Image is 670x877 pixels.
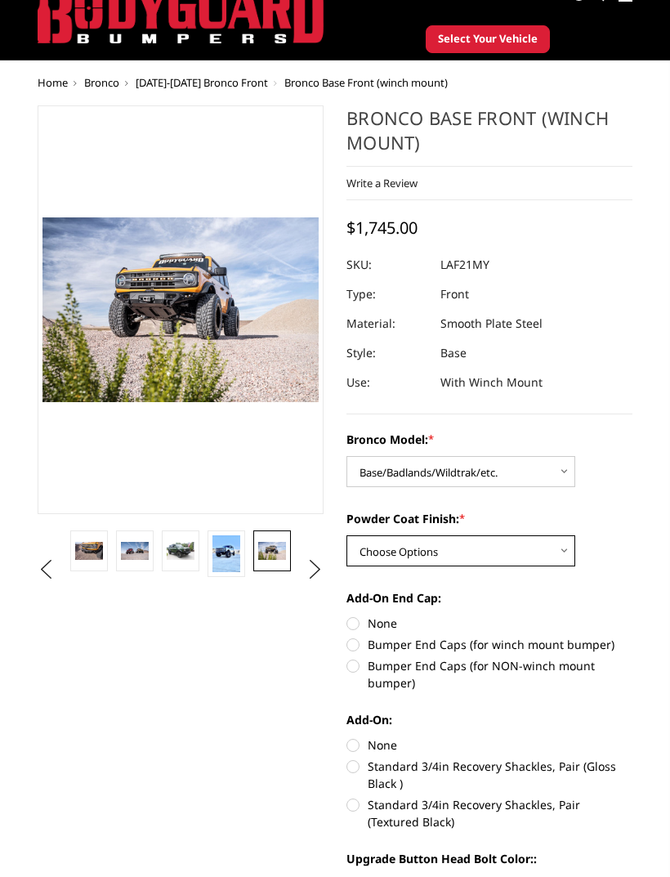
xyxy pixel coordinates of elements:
dd: LAF21MY [440,250,489,280]
label: Bumper End Caps (for winch mount bumper) [346,636,632,653]
span: Bronco Base Front (winch mount) [284,75,448,90]
label: Standard 3/4in Recovery Shackles, Pair (Textured Black) [346,796,632,830]
a: Bronco [84,75,119,90]
dt: Type: [346,280,428,309]
dt: Material: [346,309,428,338]
span: $1,745.00 [346,217,418,239]
dd: Front [440,280,469,309]
label: None [346,736,632,754]
dd: Smooth Plate Steel [440,309,543,338]
a: Freedom Series - Bronco Base Front Bumper [38,105,324,514]
h1: Bronco Base Front (winch mount) [346,105,632,167]
a: [DATE]-[DATE] Bronco Front [136,75,268,90]
button: Previous [33,557,58,582]
label: Add-On: [346,711,632,728]
button: Select Your Vehicle [426,25,550,53]
span: Select Your Vehicle [438,31,538,47]
img: Bronco Base Front (winch mount) [121,542,149,561]
dt: SKU: [346,250,428,280]
label: Bumper End Caps (for NON-winch mount bumper) [346,657,632,691]
dd: Base [440,338,467,368]
label: Upgrade Button Head Bolt Color:: [346,850,632,867]
a: Home [38,75,68,90]
dd: With Winch Mount [440,368,543,397]
label: Powder Coat Finish: [346,510,632,527]
dt: Use: [346,368,428,397]
label: Bronco Model: [346,431,632,448]
img: Bronco Base Front (winch mount) [75,542,103,561]
label: Add-On End Cap: [346,589,632,606]
button: Next [303,557,328,582]
img: Bronco Base Front (winch mount) [258,542,286,561]
img: Bronco Base Front (winch mount) [167,542,194,561]
a: Write a Review [346,176,418,190]
dt: Style: [346,338,428,368]
label: None [346,615,632,632]
label: Standard 3/4in Recovery Shackles, Pair (Gloss Black ) [346,758,632,792]
img: Bronco Base Front (winch mount) [212,535,240,572]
